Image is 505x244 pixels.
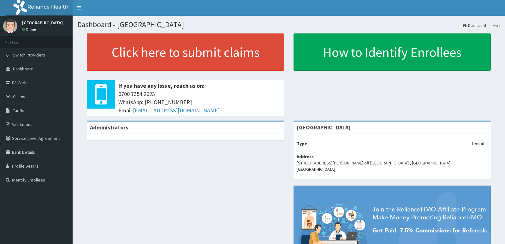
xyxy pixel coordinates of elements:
h1: Dashboard - [GEOGRAPHIC_DATA] [77,21,500,29]
li: Here [487,23,500,28]
a: Click here to submit claims [87,33,284,71]
img: User Image [3,19,17,33]
span: Dashboard [13,66,33,72]
a: Dashboard [463,23,486,28]
span: Claims [13,94,25,99]
p: Hospital [472,140,488,147]
b: Administrators [90,124,128,131]
b: Type [297,141,307,146]
a: [EMAIL_ADDRESS][DOMAIN_NAME] [133,107,220,114]
p: [GEOGRAPHIC_DATA] [22,21,63,25]
span: 0700 7354 2623 WhatsApp: [PHONE_NUMBER] Email: [118,90,281,114]
p: [STREET_ADDRESS][PERSON_NAME] off [GEOGRAPHIC_DATA] , [GEOGRAPHIC_DATA] ,[GEOGRAPHIC_DATA] [297,160,488,172]
span: Tariffs [13,108,24,113]
span: Switch Providers [13,52,45,58]
b: If you have any issue, reach us on: [118,82,205,89]
a: Online [22,27,37,32]
b: Address [297,154,314,159]
strong: [GEOGRAPHIC_DATA] [297,124,351,131]
a: How to Identify Enrollees [294,33,491,71]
